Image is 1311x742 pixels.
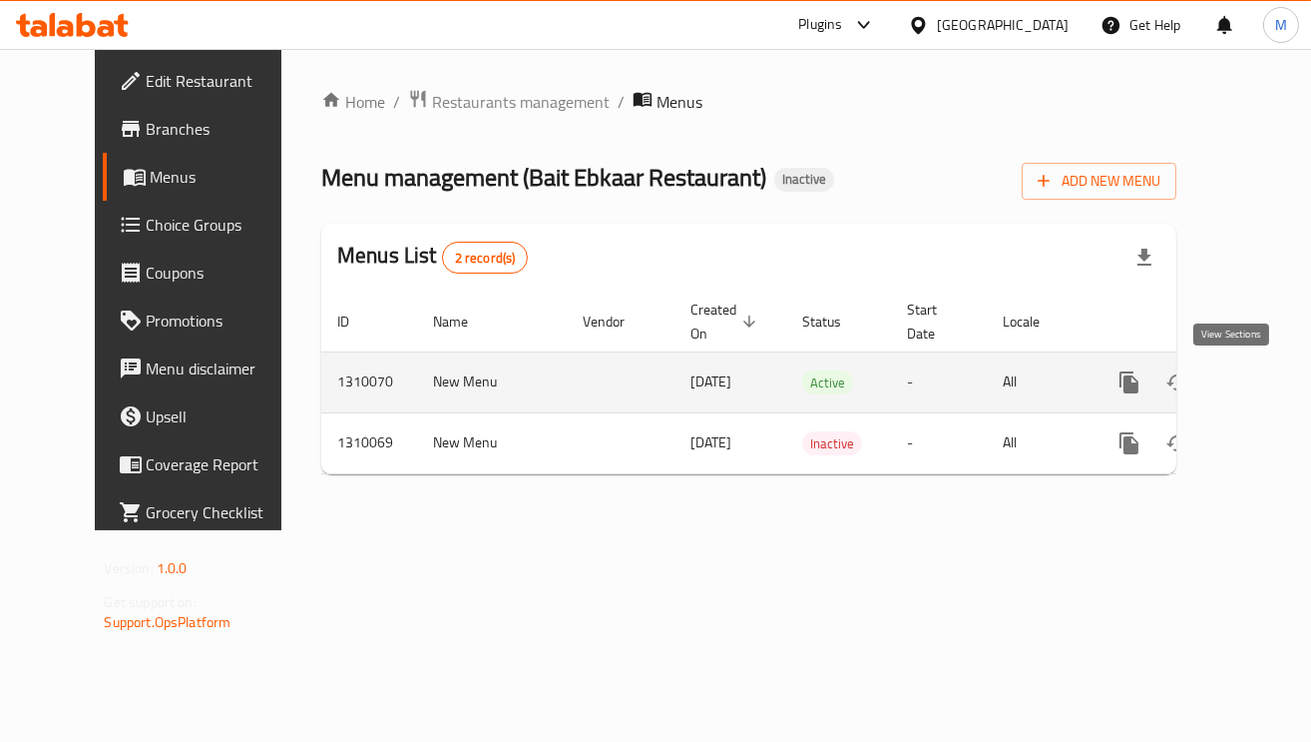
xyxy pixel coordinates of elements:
td: - [891,352,987,412]
span: M [1275,14,1287,36]
button: Change Status [1153,359,1201,406]
span: Promotions [147,309,297,333]
div: Active [802,371,853,394]
button: Add New Menu [1022,163,1176,200]
span: Coupons [147,261,297,285]
span: Status [802,310,867,334]
div: Inactive [802,431,862,455]
span: Vendor [583,310,651,334]
span: ID [337,310,375,334]
span: Restaurants management [432,90,610,114]
td: 1310070 [321,352,417,412]
li: / [618,90,625,114]
span: Start Date [907,298,963,346]
span: Created On [690,298,762,346]
button: Change Status [1153,419,1201,467]
li: / [393,90,400,114]
a: Restaurants management [408,89,610,115]
span: Menu management ( Bait Ebkaar Restaurant ) [321,155,766,200]
span: 2 record(s) [443,249,528,268]
span: Menus [151,165,297,189]
td: All [987,412,1090,473]
td: All [987,352,1090,412]
a: Support.OpsPlatform [105,609,231,635]
span: 1.0.0 [157,555,188,581]
h2: Menus List [337,241,528,274]
span: Inactive [802,432,862,455]
span: Menus [656,90,702,114]
td: New Menu [417,412,567,473]
span: Version: [105,555,154,581]
span: [DATE] [690,429,731,455]
a: Coupons [103,249,313,297]
span: Edit Restaurant [147,69,297,93]
td: New Menu [417,352,567,412]
span: Inactive [774,171,834,188]
span: Choice Groups [147,213,297,237]
nav: breadcrumb [321,89,1176,115]
a: Branches [103,105,313,153]
a: Grocery Checklist [103,488,313,536]
a: Menus [103,153,313,201]
span: Active [802,371,853,394]
a: Upsell [103,392,313,440]
span: [DATE] [690,369,731,394]
a: Promotions [103,297,313,345]
span: Locale [1003,310,1066,334]
button: more [1105,359,1153,406]
td: 1310069 [321,412,417,473]
a: Coverage Report [103,440,313,488]
span: Coverage Report [147,452,297,476]
a: Home [321,90,385,114]
div: [GEOGRAPHIC_DATA] [937,14,1069,36]
span: Branches [147,117,297,141]
span: Menu disclaimer [147,357,297,380]
span: Name [433,310,494,334]
a: Choice Groups [103,201,313,249]
span: Get support on: [105,589,197,615]
div: Plugins [798,13,842,37]
a: Edit Restaurant [103,57,313,105]
div: Export file [1120,234,1168,282]
td: - [891,412,987,473]
div: Inactive [774,168,834,192]
span: Grocery Checklist [147,500,297,524]
span: Add New Menu [1038,169,1160,194]
button: more [1105,419,1153,467]
span: Upsell [147,404,297,428]
div: Total records count [442,242,529,274]
a: Menu disclaimer [103,345,313,392]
